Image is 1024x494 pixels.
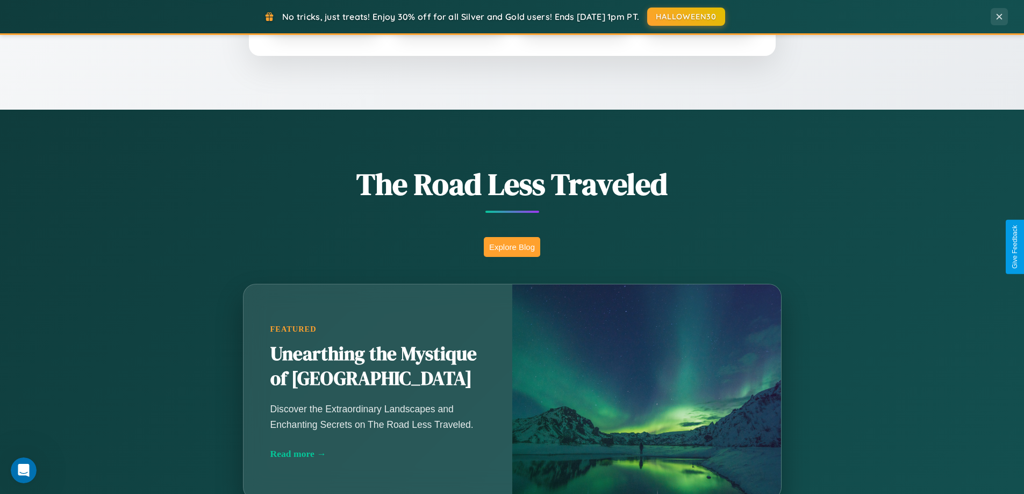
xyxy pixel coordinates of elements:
div: Give Feedback [1011,225,1019,269]
span: No tricks, just treats! Enjoy 30% off for all Silver and Gold users! Ends [DATE] 1pm PT. [282,11,639,22]
div: Read more → [270,448,485,460]
h2: Unearthing the Mystique of [GEOGRAPHIC_DATA] [270,342,485,391]
button: HALLOWEEN30 [647,8,725,26]
button: Explore Blog [484,237,540,257]
p: Discover the Extraordinary Landscapes and Enchanting Secrets on The Road Less Traveled. [270,402,485,432]
iframe: Intercom live chat [11,457,37,483]
div: Featured [270,325,485,334]
h1: The Road Less Traveled [190,163,835,205]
